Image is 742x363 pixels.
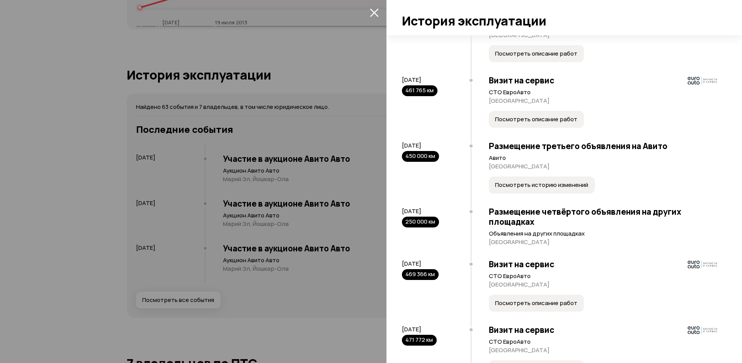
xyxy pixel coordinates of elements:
img: logo [686,75,719,86]
p: СТО ЕвроАвто [489,272,719,280]
span: [DATE] [402,141,421,149]
p: [GEOGRAPHIC_DATA] [489,281,719,288]
span: [DATE] [402,76,421,84]
button: Посмотреть историю изменений [489,176,595,193]
span: [DATE] [402,260,421,268]
span: Посмотреть историю изменений [495,181,588,189]
p: СТО ЕвроАвто [489,338,719,346]
h3: Размещение третьего объявления на Авито [489,141,719,151]
button: закрыть [368,6,380,19]
div: 250 000 км [402,217,439,227]
h3: Визит на сервис [489,259,719,269]
p: Объявления на других площадках [489,230,719,237]
p: СТО ЕвроАвто [489,88,719,96]
button: Посмотреть описание работ [489,111,584,128]
button: Посмотреть описание работ [489,45,584,62]
h3: Визит на сервис [489,75,719,85]
span: Посмотреть описание работ [495,299,577,307]
span: Посмотреть описание работ [495,115,577,123]
div: 450 000 км [402,151,439,162]
p: [GEOGRAPHIC_DATA] [489,163,719,170]
img: logo [686,325,719,336]
p: [GEOGRAPHIC_DATA] [489,346,719,354]
img: logo [686,259,719,270]
p: [GEOGRAPHIC_DATA] [489,238,719,246]
h3: Размещение четвёртого объявления на других площадках [489,207,719,227]
span: [DATE] [402,207,421,215]
span: [DATE] [402,325,421,333]
p: [GEOGRAPHIC_DATA] [489,97,719,105]
h3: Визит на сервис [489,325,719,335]
div: 471 772 км [402,335,437,346]
button: Посмотреть описание работ [489,295,584,312]
div: 461 765 км [402,85,437,96]
div: 469 366 км [402,269,439,280]
p: Авито [489,154,719,162]
span: Посмотреть описание работ [495,50,577,58]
